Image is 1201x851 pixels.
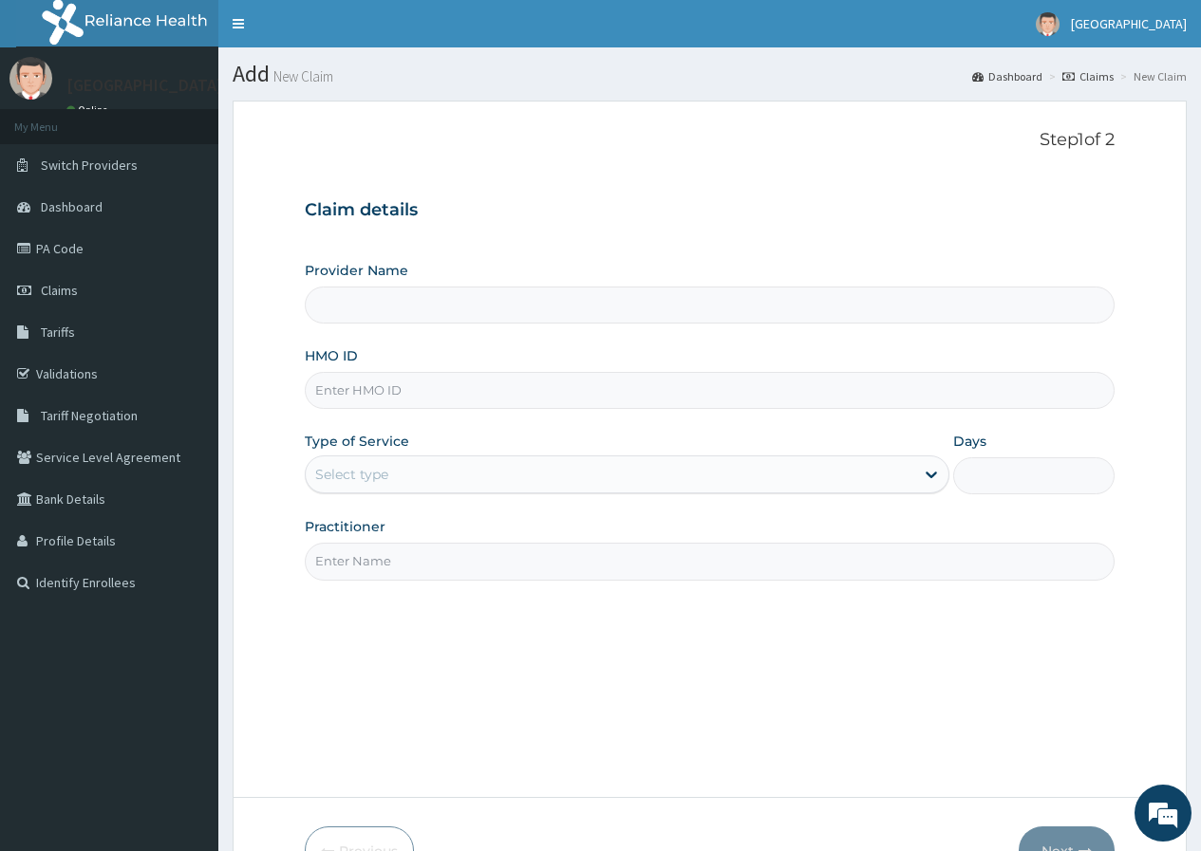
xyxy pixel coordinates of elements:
[41,324,75,341] span: Tariffs
[305,517,385,536] label: Practitioner
[1071,15,1187,32] span: [GEOGRAPHIC_DATA]
[1036,12,1060,36] img: User Image
[305,372,1115,409] input: Enter HMO ID
[270,69,333,83] small: New Claim
[233,62,1187,86] h1: Add
[953,432,986,451] label: Days
[305,543,1115,580] input: Enter Name
[972,68,1042,84] a: Dashboard
[41,282,78,299] span: Claims
[1116,68,1187,84] li: New Claim
[305,432,409,451] label: Type of Service
[1062,68,1114,84] a: Claims
[305,130,1115,151] p: Step 1 of 2
[41,407,138,424] span: Tariff Negotiation
[315,465,388,484] div: Select type
[305,200,1115,221] h3: Claim details
[41,198,103,215] span: Dashboard
[305,346,358,365] label: HMO ID
[9,57,52,100] img: User Image
[305,261,408,280] label: Provider Name
[41,157,138,174] span: Switch Providers
[66,103,112,117] a: Online
[66,77,223,94] p: [GEOGRAPHIC_DATA]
